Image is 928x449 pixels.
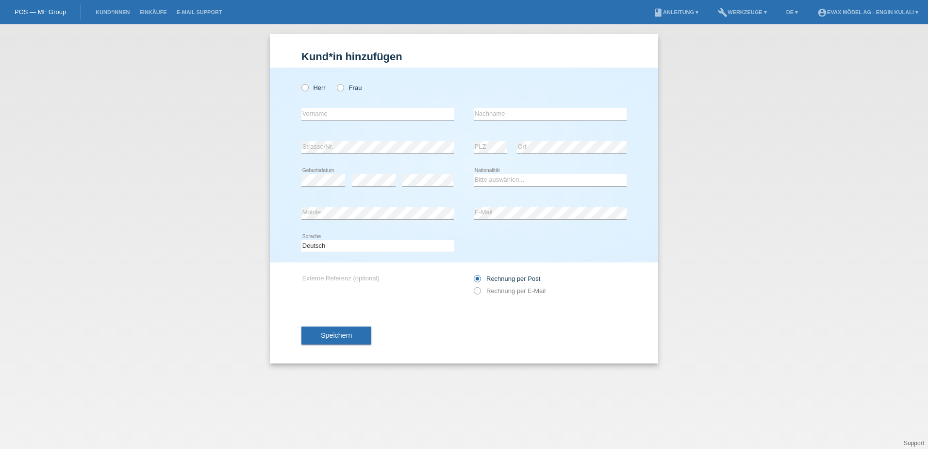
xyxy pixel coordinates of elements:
[337,84,362,91] label: Frau
[15,8,66,16] a: POS — MF Group
[337,84,343,90] input: Frau
[172,9,227,15] a: E-Mail Support
[321,331,352,339] span: Speichern
[904,440,924,447] a: Support
[301,327,371,345] button: Speichern
[474,287,546,294] label: Rechnung per E-Mail
[648,9,703,15] a: bookAnleitung ▾
[301,84,308,90] input: Herr
[301,51,627,63] h1: Kund*in hinzufügen
[474,287,480,299] input: Rechnung per E-Mail
[301,84,326,91] label: Herr
[781,9,803,15] a: DE ▾
[812,9,923,15] a: account_circleEVAX Möbel AG - Engin Kulali ▾
[817,8,827,17] i: account_circle
[474,275,480,287] input: Rechnung per Post
[653,8,663,17] i: book
[474,275,540,282] label: Rechnung per Post
[134,9,171,15] a: Einkäufe
[91,9,134,15] a: Kund*innen
[713,9,772,15] a: buildWerkzeuge ▾
[718,8,728,17] i: build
